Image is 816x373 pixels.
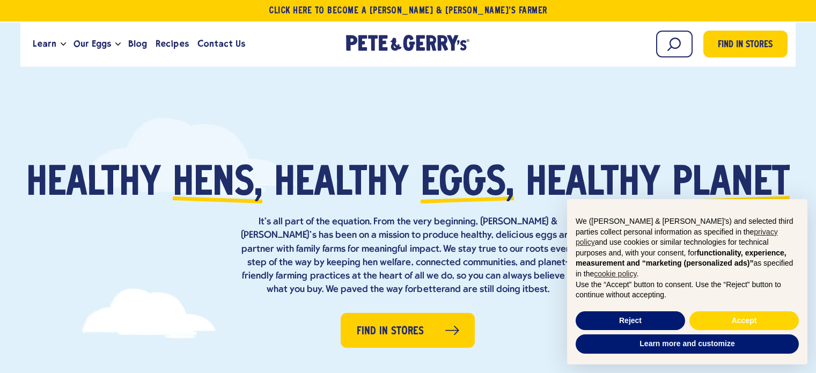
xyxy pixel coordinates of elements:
span: healthy [274,164,409,204]
p: It’s all part of the equation. From the very beginning, [PERSON_NAME] & [PERSON_NAME]’s has been ... [237,215,580,296]
button: Reject [576,311,685,331]
a: Learn [28,30,61,58]
p: We ([PERSON_NAME] & [PERSON_NAME]'s) and selected third parties collect personal information as s... [576,216,799,280]
strong: best [528,284,548,295]
span: Our Eggs [73,37,111,50]
strong: better [417,284,444,295]
a: Our Eggs [69,30,115,58]
span: Learn [33,37,56,50]
button: Learn more and customize [576,334,799,354]
button: Accept [689,311,799,331]
span: Blog [128,37,147,50]
span: Contact Us [197,37,245,50]
a: Blog [124,30,151,58]
a: Find in Stores [341,313,475,348]
span: Find in Stores [718,38,773,53]
span: Find in Stores [357,323,424,340]
span: Healthy [26,164,161,204]
a: cookie policy [594,269,636,278]
span: healthy [526,164,660,204]
span: Recipes [156,37,188,50]
p: Use the “Accept” button to consent. Use the “Reject” button to continue without accepting. [576,280,799,301]
a: Contact Us [193,30,249,58]
span: eggs, [421,164,514,204]
button: Open the dropdown menu for Our Eggs [115,42,121,46]
a: Find in Stores [703,31,788,57]
span: planet [672,164,790,204]
button: Open the dropdown menu for Learn [61,42,66,46]
a: Recipes [151,30,193,58]
span: hens, [173,164,262,204]
input: Search [656,31,693,57]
